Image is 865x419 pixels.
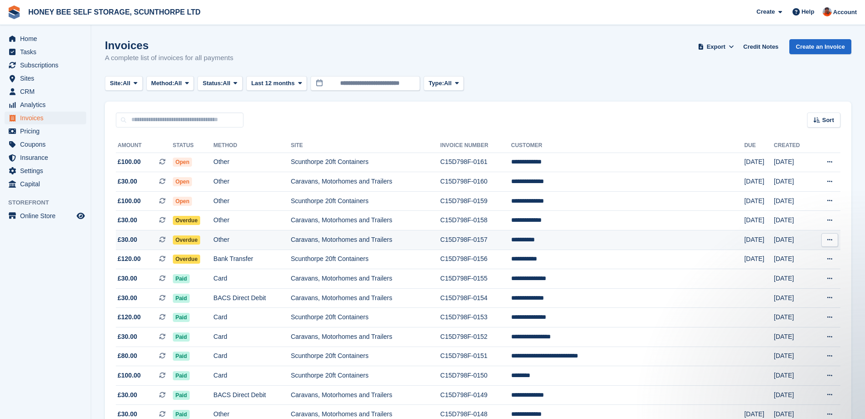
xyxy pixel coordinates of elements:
[173,255,201,264] span: Overdue
[789,39,851,54] a: Create an Invoice
[5,164,86,177] a: menu
[173,235,201,245] span: Overdue
[173,391,190,400] span: Paid
[213,366,291,386] td: Card
[202,79,223,88] span: Status:
[213,211,291,230] td: Other
[5,85,86,98] a: menu
[833,8,857,17] span: Account
[440,288,511,308] td: C15D798F-0154
[146,76,194,91] button: Method: All
[5,98,86,111] a: menu
[173,352,190,361] span: Paid
[822,116,834,125] span: Sort
[291,347,440,366] td: Scunthorpe 20ft Containers
[291,191,440,211] td: Scunthorpe 20ft Containers
[118,312,141,322] span: £120.00
[7,5,21,19] img: stora-icon-8386f47178a22dfd0bd8f6a31ec36ba5ce8667c1dd55bd0f319d3a0aa187defe.svg
[440,327,511,347] td: C15D798F-0152
[25,5,204,20] a: HONEY BEE SELF STORAGE, SCUNTHORPE LTD
[20,138,75,151] span: Coupons
[123,79,130,88] span: All
[173,332,190,342] span: Paid
[291,366,440,386] td: Scunthorpe 20ft Containers
[118,351,137,361] span: £80.00
[774,211,812,230] td: [DATE]
[20,46,75,58] span: Tasks
[5,72,86,85] a: menu
[118,157,141,167] span: £100.00
[291,172,440,192] td: Caravans, Motorhomes and Trailers
[105,53,233,63] p: A complete list of invoices for all payments
[823,7,832,16] img: Abbie Tucker
[213,250,291,269] td: Bank Transfer
[744,138,774,153] th: Due
[213,153,291,172] td: Other
[744,230,774,250] td: [DATE]
[440,385,511,405] td: C15D798F-0149
[20,98,75,111] span: Analytics
[440,269,511,289] td: C15D798F-0155
[213,288,291,308] td: BACS Direct Debit
[118,274,137,283] span: £30.00
[20,178,75,190] span: Capital
[118,293,137,303] span: £30.00
[802,7,814,16] span: Help
[20,164,75,177] span: Settings
[213,191,291,211] td: Other
[5,125,86,138] a: menu
[440,138,511,153] th: Invoice Number
[291,327,440,347] td: Caravans, Motorhomes and Trailers
[213,269,291,289] td: Card
[774,250,812,269] td: [DATE]
[118,215,137,225] span: £30.00
[774,327,812,347] td: [DATE]
[118,196,141,206] span: £100.00
[251,79,295,88] span: Last 12 months
[173,158,192,167] span: Open
[291,211,440,230] td: Caravans, Motorhomes and Trailers
[20,32,75,45] span: Home
[5,112,86,124] a: menu
[744,250,774,269] td: [DATE]
[440,250,511,269] td: C15D798F-0156
[740,39,782,54] a: Credit Notes
[440,366,511,386] td: C15D798F-0150
[429,79,444,88] span: Type:
[223,79,231,88] span: All
[511,138,744,153] th: Customer
[440,347,511,366] td: C15D798F-0151
[197,76,242,91] button: Status: All
[774,366,812,386] td: [DATE]
[173,177,192,186] span: Open
[440,153,511,172] td: C15D798F-0161
[20,209,75,222] span: Online Store
[173,371,190,380] span: Paid
[213,385,291,405] td: BACS Direct Debit
[744,153,774,172] td: [DATE]
[213,138,291,153] th: Method
[440,191,511,211] td: C15D798F-0159
[118,390,137,400] span: £30.00
[118,254,141,264] span: £120.00
[291,230,440,250] td: Caravans, Motorhomes and Trailers
[213,172,291,192] td: Other
[5,32,86,45] a: menu
[291,288,440,308] td: Caravans, Motorhomes and Trailers
[756,7,775,16] span: Create
[774,172,812,192] td: [DATE]
[5,151,86,164] a: menu
[440,308,511,327] td: C15D798F-0153
[774,230,812,250] td: [DATE]
[173,313,190,322] span: Paid
[291,308,440,327] td: Scunthorpe 20ft Containers
[774,288,812,308] td: [DATE]
[774,385,812,405] td: [DATE]
[105,39,233,51] h1: Invoices
[5,46,86,58] a: menu
[8,198,91,207] span: Storefront
[173,216,201,225] span: Overdue
[173,294,190,303] span: Paid
[744,191,774,211] td: [DATE]
[118,409,137,419] span: £30.00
